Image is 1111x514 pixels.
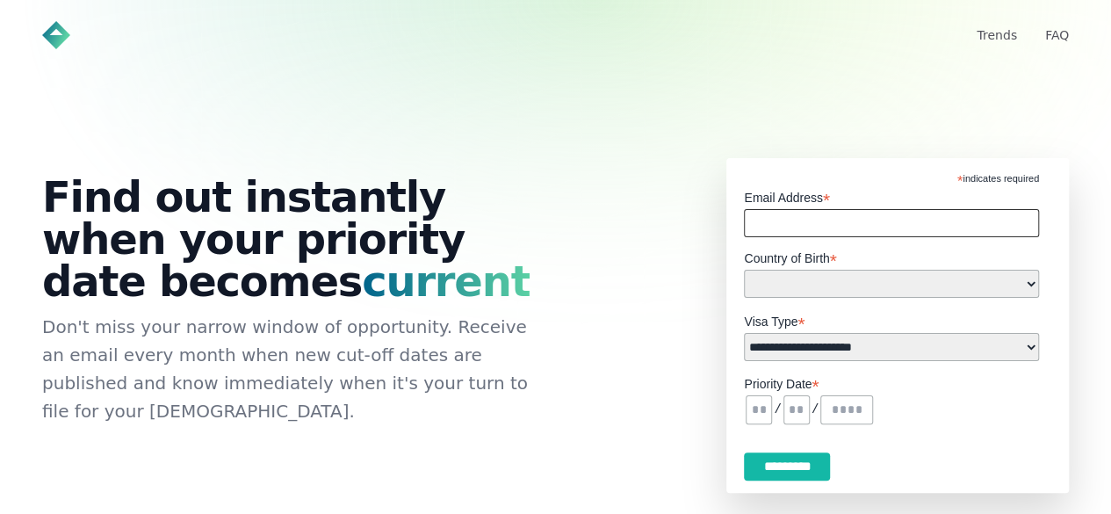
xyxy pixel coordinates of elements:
label: Visa Type [744,309,1039,330]
h1: Find out instantly when your priority date becomes [42,176,548,302]
pre: / [774,402,781,416]
a: Trends [977,28,1017,42]
label: Priority Date [744,372,1051,393]
a: FAQ [1045,28,1069,42]
label: Country of Birth [744,246,1039,267]
div: indicates required [744,158,1039,185]
p: Don't miss your narrow window of opportunity. Receive an email every month when new cut-off dates... [42,313,548,425]
span: current [362,257,530,306]
pre: / [812,402,819,416]
label: Email Address [744,185,1039,206]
